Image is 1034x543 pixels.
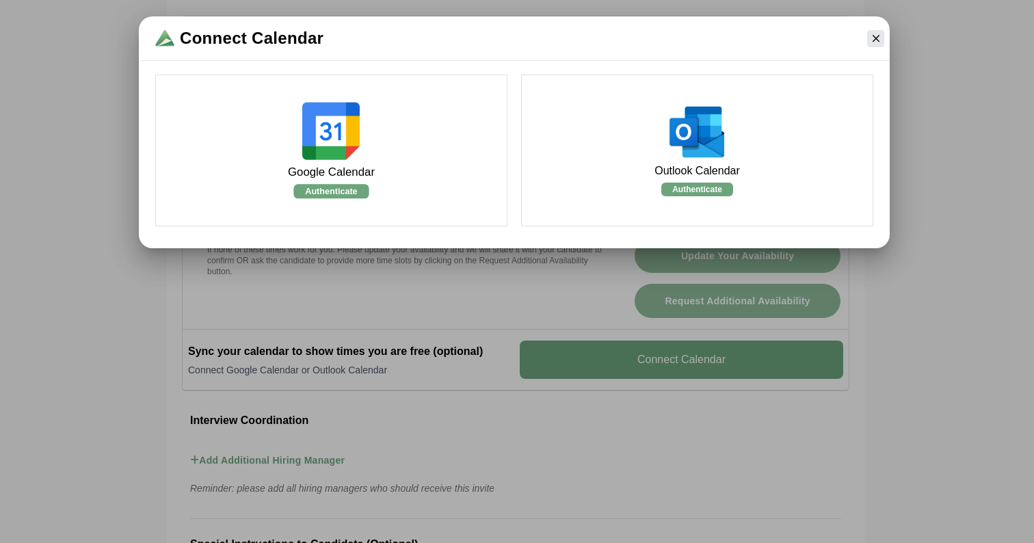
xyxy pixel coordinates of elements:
img: Google Calendar [303,103,360,160]
v-button: Authenticate [661,183,733,196]
img: Outlook Calendar [670,105,724,159]
span: Connect Calendar [180,27,323,49]
h1: Google Calendar [288,165,375,178]
v-button: Authenticate [294,184,369,198]
h1: Outlook Calendar [654,165,740,177]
